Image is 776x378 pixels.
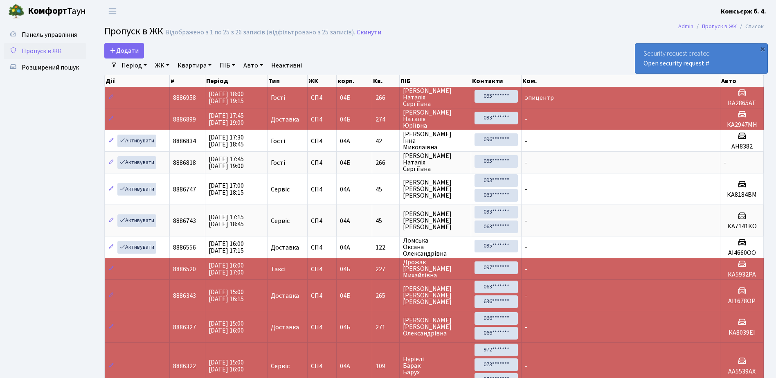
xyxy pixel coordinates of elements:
a: Консьєрж б. 4. [721,7,766,16]
span: - [525,158,527,167]
h5: КА7141КО [724,223,760,230]
span: Додати [110,46,139,55]
span: - [525,137,527,146]
a: Активувати [117,214,156,227]
b: Комфорт [28,4,67,18]
span: 8886520 [173,265,196,274]
a: Open security request # [643,59,709,68]
span: 8886327 [173,323,196,332]
a: Додати [104,43,144,59]
div: Відображено з 1 по 25 з 26 записів (відфільтровано з 25 записів). [165,29,355,36]
span: [DATE] 18:00 [DATE] 19:15 [209,90,244,106]
span: СП4 [311,116,333,123]
h5: AI4660OO [724,249,760,257]
span: [PERSON_NAME] [PERSON_NAME] [PERSON_NAME] [403,286,468,305]
span: [DATE] 16:00 [DATE] 17:15 [209,239,244,255]
span: Панель управління [22,30,77,39]
span: Сервіс [271,186,290,193]
span: 8886556 [173,243,196,252]
span: [DATE] 15:00 [DATE] 16:00 [209,319,244,335]
span: [PERSON_NAME] [PERSON_NAME] Олександрівна [403,317,468,337]
span: 266 [376,94,396,101]
th: Період [205,75,268,87]
span: Дрожак [PERSON_NAME] Михайлівна [403,259,468,279]
span: Сервіс [271,363,290,369]
a: Активувати [117,241,156,254]
span: [PERSON_NAME] Наталія Юріївна [403,109,468,129]
span: - [724,158,726,167]
span: [DATE] 15:00 [DATE] 16:00 [209,358,244,374]
h5: АІ1678ОР [724,297,760,305]
span: 8886343 [173,291,196,300]
a: Період [118,59,150,72]
h5: КА8184ВМ [724,191,760,199]
span: Ломська Оксана Олександрівна [403,237,468,257]
a: ЖК [152,59,173,72]
span: 04А [340,243,350,252]
th: Кв. [372,75,400,87]
span: [DATE] 17:45 [DATE] 19:00 [209,111,244,127]
span: Гості [271,138,285,144]
th: корп. [337,75,373,87]
span: 04Б [340,323,351,332]
th: Авто [720,75,764,87]
h5: КА2947МН [724,121,760,129]
span: СП4 [311,138,333,144]
span: 42 [376,138,396,144]
a: Пропуск в ЖК [4,43,86,59]
h5: AA5539AX [724,368,760,376]
span: Таксі [271,266,286,272]
span: эпицентр [525,93,554,102]
span: Розширений пошук [22,63,79,72]
span: Сервіс [271,218,290,224]
span: 04Б [340,158,351,167]
th: Ком. [522,75,720,87]
span: 04Б [340,93,351,102]
a: Активувати [117,135,156,147]
span: СП4 [311,292,333,299]
span: 8886899 [173,115,196,124]
div: × [758,45,767,53]
span: [PERSON_NAME] [PERSON_NAME] [PERSON_NAME] [403,211,468,230]
span: [DATE] 16:00 [DATE] 17:00 [209,261,244,277]
span: 271 [376,324,396,331]
th: # [170,75,205,87]
a: Неактивні [268,59,305,72]
span: - [525,243,527,252]
span: 8886958 [173,93,196,102]
span: Таун [28,4,86,18]
span: СП4 [311,160,333,166]
span: 04А [340,362,350,371]
span: Гості [271,160,285,166]
span: 8886322 [173,362,196,371]
span: Пропуск в ЖК [104,24,163,38]
a: Авто [240,59,266,72]
span: 227 [376,266,396,272]
span: СП4 [311,324,333,331]
span: СП4 [311,94,333,101]
span: 04Б [340,291,351,300]
span: [DATE] 17:45 [DATE] 19:00 [209,155,244,171]
span: 8886747 [173,185,196,194]
span: 8886818 [173,158,196,167]
span: Нуріелі Барак Барух [403,356,468,376]
a: Розширений пошук [4,59,86,76]
span: 04А [340,137,350,146]
span: - [525,362,527,371]
a: Квартира [174,59,215,72]
span: [DATE] 17:00 [DATE] 18:15 [209,181,244,197]
th: ПІБ [400,75,471,87]
span: 266 [376,160,396,166]
a: Скинути [357,29,381,36]
span: - [525,323,527,332]
span: 8886834 [173,137,196,146]
span: [PERSON_NAME] Наталія Сергіївна [403,88,468,107]
span: 45 [376,218,396,224]
span: 04Б [340,115,351,124]
span: 122 [376,244,396,251]
span: - [525,185,527,194]
th: Дії [105,75,170,87]
span: 265 [376,292,396,299]
h5: КА2865АТ [724,99,760,107]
